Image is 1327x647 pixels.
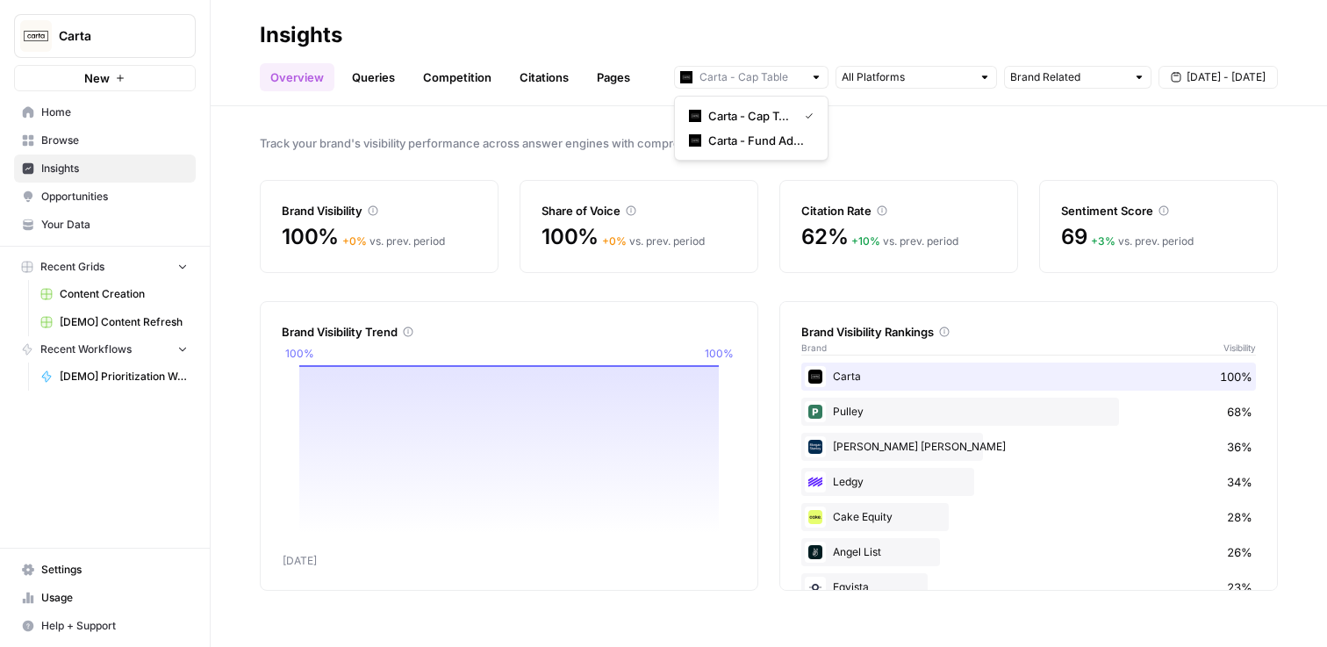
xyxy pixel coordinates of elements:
a: Competition [412,63,502,91]
img: c35yeiwf0qjehltklbh57st2xhbo [689,110,701,122]
span: Visibility [1223,341,1256,355]
div: Citation Rate [801,202,996,219]
div: Cake Equity [801,503,1256,531]
div: vs. prev. period [602,234,705,249]
div: Pulley [801,398,1256,426]
div: Brand Visibility Rankings [801,323,1256,341]
span: Content Creation [60,286,188,302]
span: 26% [1227,543,1252,561]
button: [DATE] - [DATE] [1158,66,1278,89]
input: Brand Related [1010,68,1126,86]
span: Browse [41,133,188,148]
a: Insights [14,155,196,183]
a: Settings [14,556,196,584]
span: [DEMO] Content Refresh [60,314,188,330]
span: + 10 % [851,234,880,248]
a: Usage [14,584,196,612]
button: Workspace: Carta [14,14,196,58]
span: Usage [41,590,188,606]
tspan: 100% [705,347,734,360]
img: fe4fikqdqe1bafe3px4l1blbafc7 [808,510,822,524]
img: 3j4eyfwabgqhe0my3byjh9gp8r3o [808,545,822,559]
a: Pages [586,63,641,91]
span: 28% [1227,508,1252,526]
button: Recent Workflows [14,336,196,363]
span: Settings [41,562,188,578]
a: Citations [509,63,579,91]
span: [DEMO] Prioritization Workflow for creation [60,369,188,385]
tspan: 100% [285,347,314,360]
div: Carta [801,363,1256,391]
span: New [84,69,110,87]
span: Recent Workflows [40,341,132,357]
div: Eqvista [801,573,1256,601]
img: Carta Logo [20,20,52,52]
span: Recent Grids [40,259,104,275]
span: 34% [1227,473,1252,491]
input: Carta - Cap Table [699,68,803,86]
span: + 0 % [342,234,367,248]
span: Home [41,104,188,120]
tspan: [DATE] [283,554,317,567]
img: ojwm89iittpj2j2x5tgvhrn984bb [808,580,822,594]
span: Carta - Cap Table [708,107,791,125]
div: Brand Visibility Trend [282,323,736,341]
span: 100% [542,223,599,251]
input: All Platforms [842,68,972,86]
a: Home [14,98,196,126]
span: 62% [801,223,848,251]
a: Content Creation [32,280,196,308]
div: Ledgy [801,468,1256,496]
span: Your Data [41,217,188,233]
img: c35yeiwf0qjehltklbh57st2xhbo [689,134,701,147]
div: Sentiment Score [1061,202,1256,219]
div: Brand Visibility [282,202,477,219]
div: Share of Voice [542,202,736,219]
a: Queries [341,63,405,91]
div: vs. prev. period [851,234,958,249]
span: + 3 % [1091,234,1115,248]
span: Opportunities [41,189,188,205]
a: Your Data [14,211,196,239]
div: Angel List [801,538,1256,566]
span: 36% [1227,438,1252,456]
span: 100% [1220,368,1252,385]
a: Overview [260,63,334,91]
button: New [14,65,196,91]
a: [DEMO] Prioritization Workflow for creation [32,363,196,391]
span: [DATE] - [DATE] [1187,69,1266,85]
span: 100% [282,223,339,251]
span: Brand [801,341,827,355]
a: Opportunities [14,183,196,211]
img: co3w649im0m6efu8dv1ax78du890 [808,440,822,454]
a: [DEMO] Content Refresh [32,308,196,336]
div: vs. prev. period [342,234,445,249]
span: Help + Support [41,618,188,634]
span: + 0 % [602,234,627,248]
img: u02qnnqpa7ceiw6p01io3how8agt [808,405,822,419]
button: Help + Support [14,612,196,640]
span: 69 [1061,223,1087,251]
div: Insights [260,21,342,49]
span: Insights [41,161,188,176]
a: Browse [14,126,196,155]
span: Track your brand's visibility performance across answer engines with comprehensive metrics. [260,134,1278,152]
span: 23% [1227,579,1252,596]
img: 4pynuglrc3sixi0so0f0dcx4ule5 [808,475,822,489]
img: c35yeiwf0qjehltklbh57st2xhbo [808,370,822,384]
div: vs. prev. period [1091,234,1194,249]
button: Recent Grids [14,254,196,280]
span: Carta [59,27,165,45]
span: 68% [1227,403,1252,421]
div: [PERSON_NAME] [PERSON_NAME] [801,433,1256,461]
span: Carta - Fund Administration [708,132,807,149]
